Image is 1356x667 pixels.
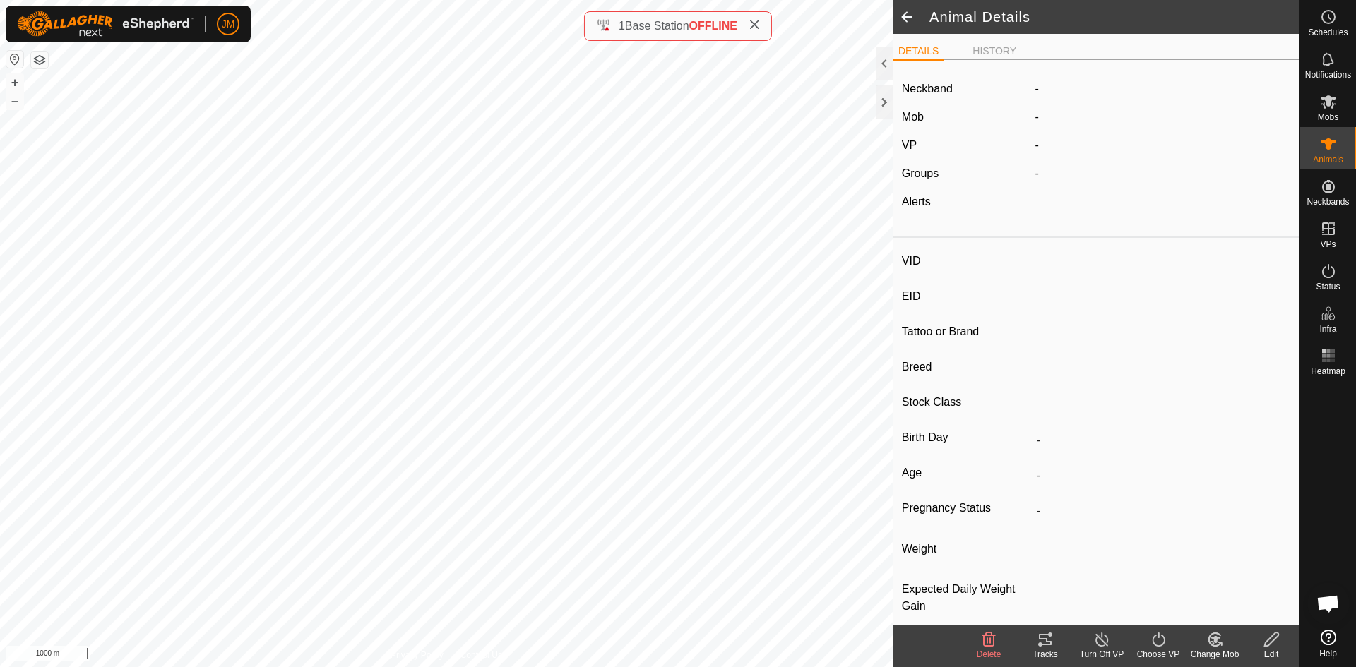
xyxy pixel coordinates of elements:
div: Turn Off VP [1073,648,1130,661]
span: 1 [619,20,625,32]
div: Edit [1243,648,1299,661]
label: Weight [902,534,1031,564]
img: Gallagher Logo [17,11,194,37]
span: Base Station [625,20,689,32]
span: VPs [1320,240,1336,248]
span: Heatmap [1311,367,1345,375]
div: - [1030,165,1297,182]
div: Tracks [1017,648,1073,661]
h2: Animal Details [929,8,1299,25]
span: JM [222,17,235,32]
span: Infra [1319,325,1336,333]
li: DETAILS [893,44,944,61]
label: Neckband [902,80,953,97]
span: Animals [1313,155,1343,164]
label: VID [902,252,1031,270]
span: Schedules [1308,28,1348,37]
label: Expected Daily Weight Gain [902,581,1031,615]
button: Map Layers [31,52,48,68]
a: Help [1300,624,1356,663]
label: Stock Class [902,393,1031,411]
span: Notifications [1305,71,1351,79]
a: Privacy Policy [391,649,444,661]
app-display-virtual-paddock-transition: - [1035,139,1039,151]
span: Neckbands [1307,198,1349,206]
span: Delete [977,649,1001,659]
label: VP [902,139,917,151]
label: Breed [902,358,1031,376]
a: Contact Us [460,649,502,661]
label: - [1035,80,1039,97]
div: Open chat [1307,582,1350,625]
button: – [6,92,23,109]
label: Pregnancy Status [902,499,1031,517]
label: Birth Day [902,428,1031,447]
button: + [6,74,23,91]
div: Change Mob [1186,648,1243,661]
li: HISTORY [967,44,1022,59]
label: Age [902,464,1031,482]
label: Tattoo or Brand [902,323,1031,341]
label: Groups [902,167,939,179]
div: Choose VP [1130,648,1186,661]
label: EID [902,287,1031,306]
label: Mob [902,111,924,123]
button: Reset Map [6,51,23,68]
span: Help [1319,649,1337,658]
span: Status [1316,282,1340,291]
span: - [1035,111,1039,123]
label: Alerts [902,196,931,208]
span: OFFLINE [689,20,737,32]
span: Mobs [1318,113,1338,121]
